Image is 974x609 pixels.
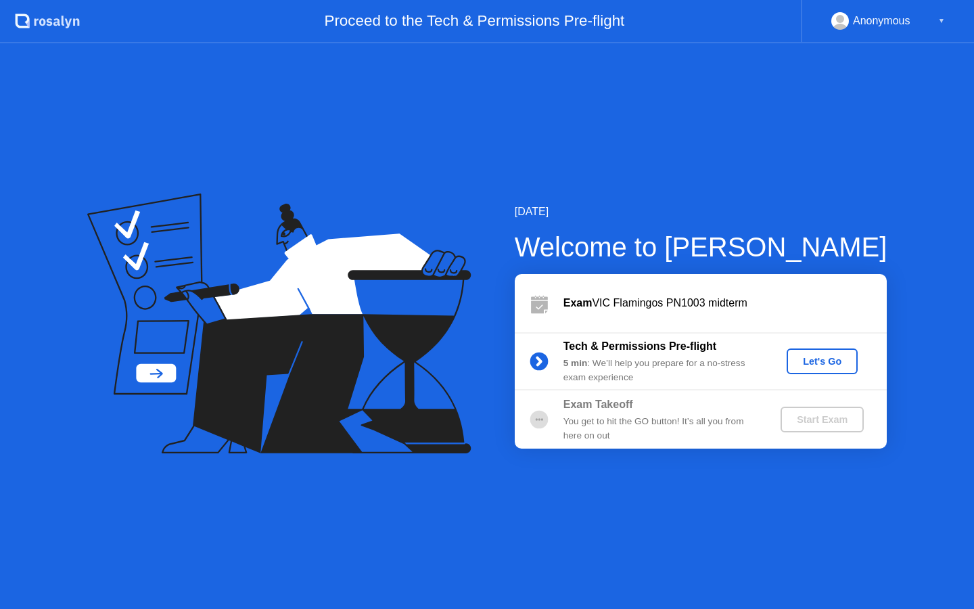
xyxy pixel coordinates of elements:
button: Let's Go [787,348,858,374]
div: Anonymous [853,12,910,30]
div: Welcome to [PERSON_NAME] [515,227,887,267]
div: Let's Go [792,356,852,367]
button: Start Exam [781,407,864,432]
div: [DATE] [515,204,887,220]
div: You get to hit the GO button! It’s all you from here on out [563,415,758,443]
div: VIC Flamingos PN1003 midterm [563,295,887,311]
b: Exam [563,297,593,309]
div: Start Exam [786,414,858,425]
div: : We’ll help you prepare for a no-stress exam experience [563,357,758,384]
div: ▼ [938,12,945,30]
b: Exam Takeoff [563,399,633,410]
b: Tech & Permissions Pre-flight [563,340,716,352]
b: 5 min [563,358,588,368]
